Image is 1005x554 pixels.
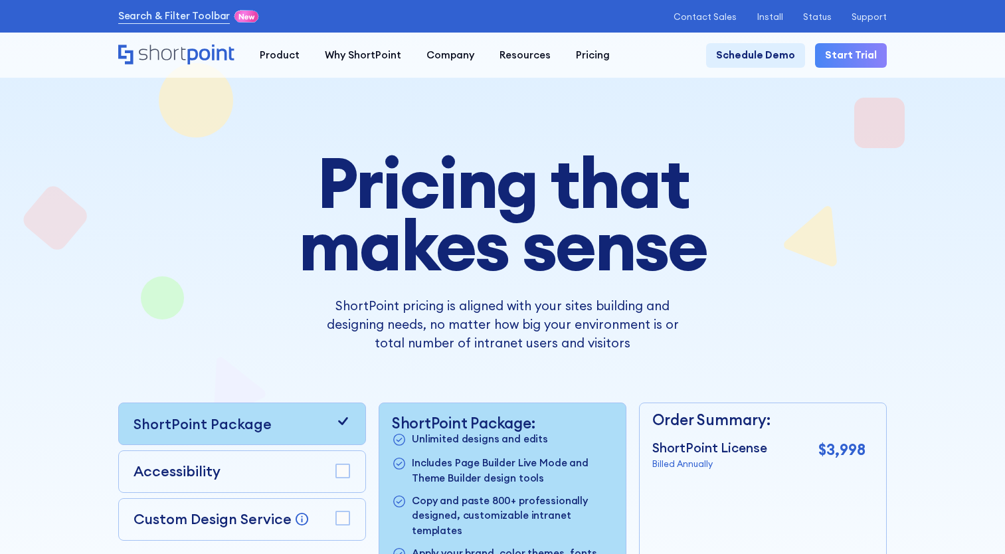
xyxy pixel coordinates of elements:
[134,461,221,482] p: Accessibility
[652,458,767,471] p: Billed Annually
[706,43,805,68] a: Schedule Demo
[325,48,401,63] div: Why ShortPoint
[426,48,474,63] div: Company
[312,43,414,68] a: Why ShortPoint
[563,43,622,68] a: Pricing
[392,414,613,432] p: ShortPoint Package:
[314,296,691,353] p: ShortPoint pricing is aligned with your sites building and designing needs, no matter how big you...
[652,409,866,431] p: Order Summary:
[412,432,548,448] p: Unlimited designs and edits
[248,43,313,68] a: Product
[757,12,783,22] a: Install
[134,510,292,528] p: Custom Design Service
[674,12,737,22] a: Contact Sales
[803,12,832,22] a: Status
[852,12,887,22] a: Support
[220,151,785,276] h1: Pricing that makes sense
[815,43,887,68] a: Start Trial
[134,414,272,435] p: ShortPoint Package
[576,48,610,63] div: Pricing
[412,494,613,539] p: Copy and paste 800+ professionally designed, customizable intranet templates
[500,48,551,63] div: Resources
[414,43,487,68] a: Company
[652,438,767,457] p: ShortPoint License
[487,43,563,68] a: Resources
[260,48,300,63] div: Product
[118,45,235,66] a: Home
[118,9,230,24] a: Search & Filter Toolbar
[818,438,866,461] p: $3,998
[412,456,613,486] p: Includes Page Builder Live Mode and Theme Builder design tools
